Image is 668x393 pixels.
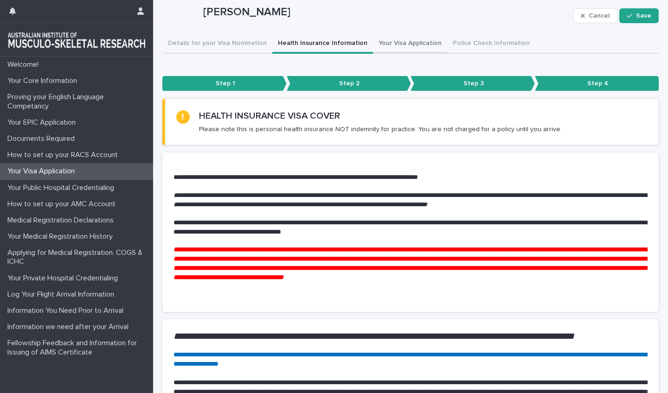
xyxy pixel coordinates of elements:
[4,134,82,143] p: Documents Required
[199,125,562,133] p: Please note this is personal health insurance NOT indemnity for practice. You are not charged for...
[4,274,125,283] p: Your Private Hospital Credentialing
[272,34,373,54] button: Health Insurance Information
[199,110,340,121] h2: HEALTH INSURANCE VISA COVER
[203,6,569,19] p: [PERSON_NAME]
[447,34,535,54] button: Police Check Information
[4,151,125,159] p: How to set up your RACS Account
[4,184,122,192] p: Your Public Hospital Credentialing
[4,93,153,110] p: Proving your English Language Competancy
[162,76,287,91] p: Step 1
[619,8,659,23] button: Save
[7,30,146,49] img: 1xcjEmqDTcmQhduivVBy
[589,13,610,19] span: Cancel
[411,76,535,91] p: Step 3
[4,60,46,69] p: Welcome!
[162,34,272,54] button: Details for your Visa Nomination
[4,248,153,266] p: Applying for Medical Registration. COGS & ICHC
[373,34,447,54] button: Your Visa Application
[636,13,651,19] span: Save
[4,306,131,315] p: Information You Need Prior to Arrival
[573,8,617,23] button: Cancel
[4,118,83,127] p: Your EPIC Application
[287,76,411,91] p: Step 2
[4,323,136,331] p: Information we need after your Arrival
[535,76,659,91] p: Step 4
[4,167,82,176] p: Your Visa Application
[4,76,84,85] p: Your Core Information
[4,232,120,241] p: Your Medical Registration History
[4,339,153,356] p: Fellowship Feedback and Information for Issuing of AIMS Certificate
[4,216,121,225] p: Medical Registration Declarations
[4,290,122,299] p: Log Your Flight Arrival Information
[4,200,123,209] p: How to set up your AMC Account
